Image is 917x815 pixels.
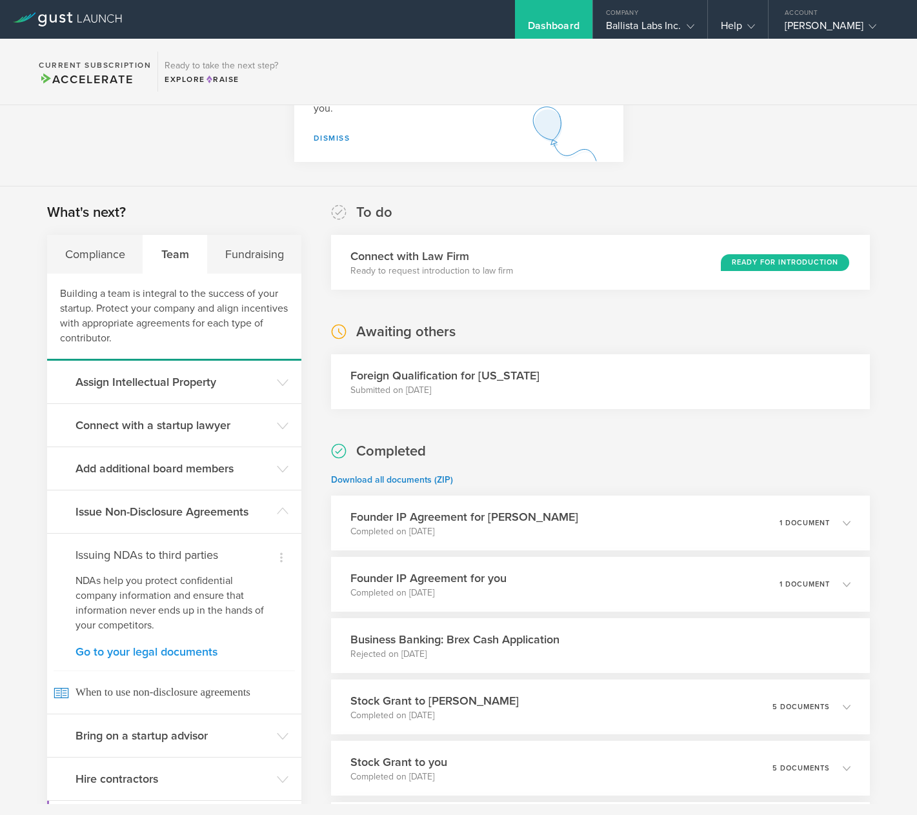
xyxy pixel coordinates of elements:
h3: Founder IP Agreement for [PERSON_NAME] [350,508,578,525]
p: Completed on [DATE] [350,709,519,722]
div: Connect with Law FirmReady to request introduction to law firmReady for Introduction [331,235,870,290]
a: Go to your legal documents [76,646,273,658]
div: Help [721,19,755,39]
p: Completed on [DATE] [350,587,507,599]
span: Accelerate [39,72,133,86]
div: Compliance [47,235,143,274]
h3: Business Banking: Brex Cash Application [350,631,559,648]
p: Ready to request introduction to law firm [350,265,513,277]
a: When to use non-disclosure agreements [47,670,301,714]
div: Team [143,235,207,274]
h3: Add additional board members [76,460,270,477]
h4: Issuing NDAs to third parties [76,547,273,563]
div: Explore [165,74,278,85]
div: Ready for Introduction [721,254,849,271]
h3: Stock Grant to [PERSON_NAME] [350,692,519,709]
h3: Hire contractors [76,770,270,787]
h2: What's next? [47,203,126,222]
h2: To do [356,203,392,222]
p: NDAs help you protect confidential company information and ensure that information never ends up ... [76,574,273,633]
h2: Completed [356,442,426,461]
div: Fundraising [207,235,301,274]
div: Dashboard [528,19,579,39]
a: Dismiss [314,134,350,143]
h3: Stock Grant to you [350,754,447,770]
h2: Awaiting others [356,323,456,341]
h2: Current Subscription [39,61,151,69]
iframe: Chat Widget [852,753,917,815]
p: 1 document [780,519,830,527]
p: Completed on [DATE] [350,770,447,783]
h3: Connect with a startup lawyer [76,417,270,434]
h3: Bring on a startup advisor [76,727,270,744]
h3: Connect with Law Firm [350,248,513,265]
h3: Issue Non-Disclosure Agreements [76,503,270,520]
p: Rejected on [DATE] [350,648,559,661]
div: Building a team is integral to the success of your startup. Protect your company and align incent... [47,274,301,361]
p: Submitted on [DATE] [350,384,539,397]
p: 5 documents [772,765,830,772]
div: [PERSON_NAME] [785,19,894,39]
div: Ready to take the next step?ExploreRaise [157,52,285,92]
a: Download all documents (ZIP) [331,474,453,485]
div: Ballista Labs Inc. [606,19,694,39]
p: 1 document [780,581,830,588]
h3: Founder IP Agreement for you [350,570,507,587]
h3: Ready to take the next step? [165,61,278,70]
p: 5 documents [772,703,830,710]
span: When to use non-disclosure agreements [54,670,295,714]
p: Completed on [DATE] [350,525,578,538]
h3: Assign Intellectual Property [76,374,270,390]
span: Raise [205,75,239,84]
h3: Foreign Qualification for [US_STATE] [350,367,539,384]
